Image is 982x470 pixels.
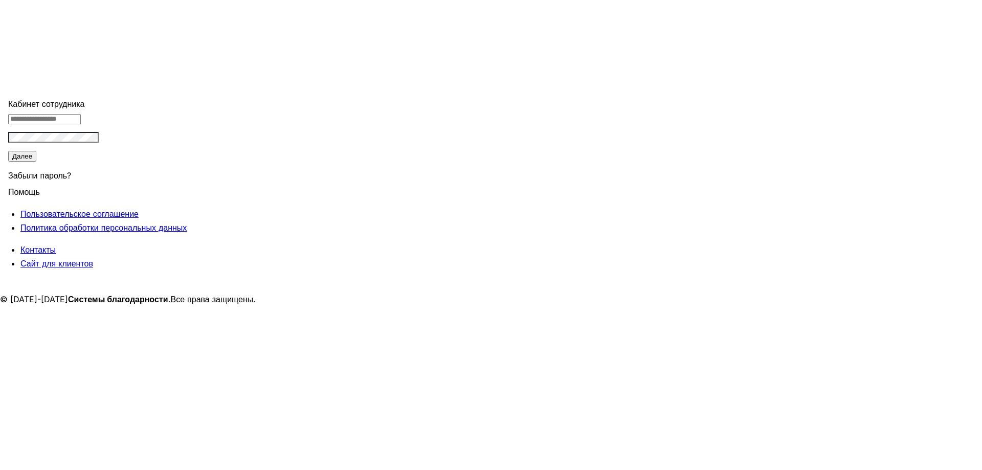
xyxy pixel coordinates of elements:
a: Политика обработки персональных данных [20,222,187,233]
a: Сайт для клиентов [20,258,93,268]
a: Контакты [20,244,56,255]
div: Кабинет сотрудника [8,97,222,111]
button: Далее [8,151,36,162]
div: Забыли пароль? [8,163,222,185]
strong: Системы благодарности [68,294,168,304]
span: Помощь [8,181,40,197]
span: Все права защищены. [171,294,256,304]
a: Пользовательское соглашение [20,209,139,219]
